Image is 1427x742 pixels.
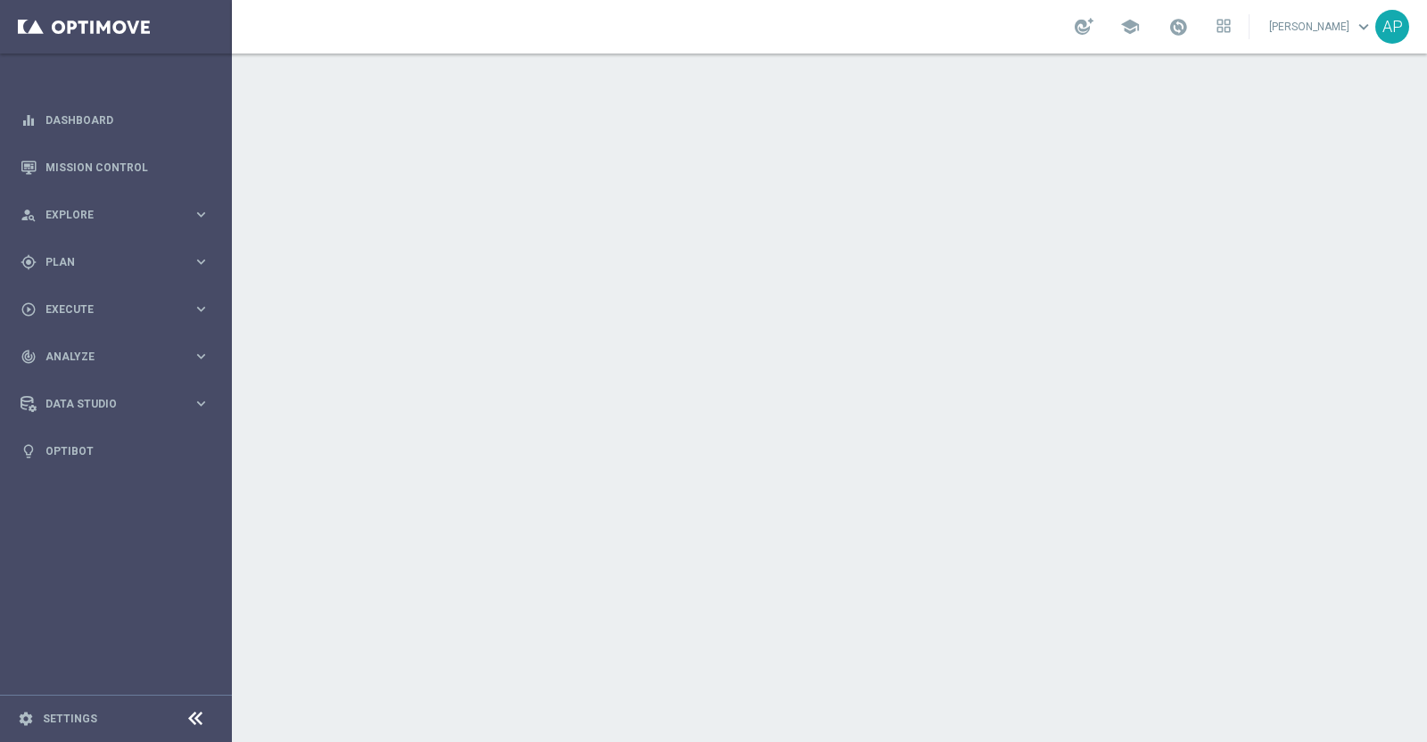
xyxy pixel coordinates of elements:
i: equalizer [21,112,37,128]
button: track_changes Analyze keyboard_arrow_right [20,350,210,364]
i: keyboard_arrow_right [193,348,210,365]
span: Execute [45,304,193,315]
i: keyboard_arrow_right [193,301,210,317]
i: settings [18,711,34,727]
a: Dashboard [45,96,210,144]
i: track_changes [21,349,37,365]
i: keyboard_arrow_right [193,206,210,223]
button: play_circle_outline Execute keyboard_arrow_right [20,302,210,317]
div: Plan [21,254,193,270]
a: Settings [43,713,97,724]
button: person_search Explore keyboard_arrow_right [20,208,210,222]
i: keyboard_arrow_right [193,395,210,412]
div: Analyze [21,349,193,365]
span: school [1120,17,1140,37]
span: Data Studio [45,399,193,409]
div: Optibot [21,427,210,474]
button: Mission Control [20,161,210,175]
i: gps_fixed [21,254,37,270]
a: Mission Control [45,144,210,191]
div: Explore [21,207,193,223]
a: Optibot [45,427,210,474]
div: Dashboard [21,96,210,144]
a: [PERSON_NAME]keyboard_arrow_down [1267,13,1375,40]
div: Execute [21,301,193,317]
span: Explore [45,210,193,220]
i: play_circle_outline [21,301,37,317]
i: lightbulb [21,443,37,459]
button: lightbulb Optibot [20,444,210,458]
button: Data Studio keyboard_arrow_right [20,397,210,411]
span: keyboard_arrow_down [1354,17,1373,37]
span: Plan [45,257,193,268]
span: Analyze [45,351,193,362]
button: equalizer Dashboard [20,113,210,128]
i: keyboard_arrow_right [193,253,210,270]
div: AP [1375,10,1409,44]
button: gps_fixed Plan keyboard_arrow_right [20,255,210,269]
div: Mission Control [21,144,210,191]
div: Data Studio [21,396,193,412]
i: person_search [21,207,37,223]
